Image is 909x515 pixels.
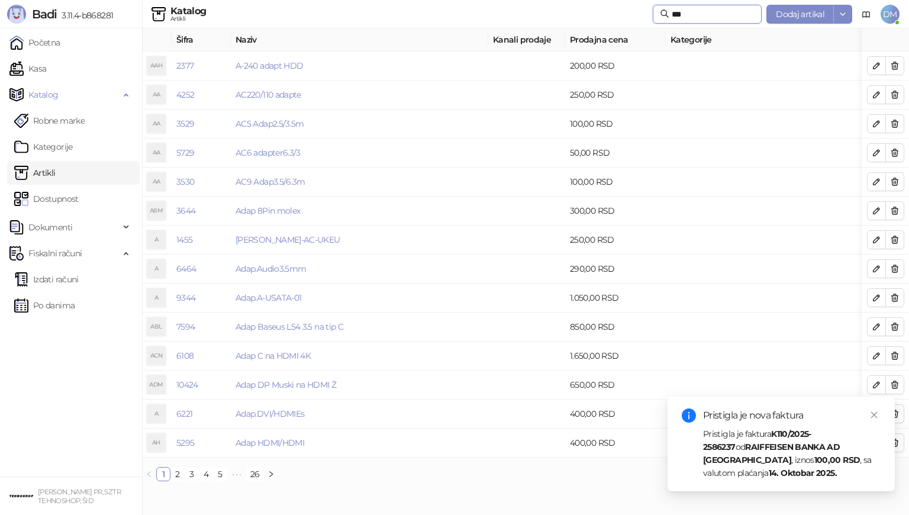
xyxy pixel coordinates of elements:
a: 7594 [176,321,195,332]
a: Adap HDMI/HDMI [236,437,304,448]
span: Katalog [28,83,59,107]
td: AC5 Adap2.5/3.5m [231,110,488,139]
div: Artikli [170,16,207,22]
a: Robne marke [14,109,85,133]
a: 6221 [176,408,192,419]
a: Po danima [14,294,75,317]
a: 3 [185,468,198,481]
td: 400,00 RSD [565,429,666,458]
td: 400,00 RSD [565,400,666,429]
li: Sledeća strana [264,467,278,481]
li: Sledećih 5 Strana [227,467,246,481]
a: 3530 [176,176,194,187]
span: Badi [32,7,57,21]
a: Adap.DVI/HDMIЕѕ [236,408,304,419]
button: left [142,467,156,481]
button: Dodaj artikal [766,5,834,24]
a: AC9 Adap3.5/6.3m [236,176,305,187]
td: AC9 Adap3.5/6.3m [231,168,488,197]
a: Kategorije [14,135,73,159]
a: A-240 adapt HDD [236,60,303,71]
span: right [267,471,275,478]
a: 5 [214,468,227,481]
a: ArtikliArtikli [14,161,56,185]
a: Dostupnost [14,187,79,211]
span: 3.11.4-b868281 [57,10,113,21]
div: ABL [147,317,166,336]
strong: 100,00 RSD [814,455,860,465]
button: right [264,467,278,481]
a: Adap.Audio3.5mm [236,263,306,274]
a: Adap C na HDMI 4K [236,350,311,361]
td: 250,00 RSD [565,81,666,110]
th: Naziv [231,28,488,51]
div: AA [147,85,166,104]
span: left [146,471,153,478]
a: Kasa [9,57,46,81]
a: [PERSON_NAME]-AC-UKEU [236,234,340,245]
div: A [147,230,166,249]
a: Početna [9,31,60,54]
div: AA [147,172,166,191]
div: A [147,259,166,278]
a: 5295 [176,437,194,448]
div: ADM [147,375,166,394]
span: close [870,411,878,419]
td: 200,00 RSD [565,51,666,81]
a: Izdati računi [14,268,79,291]
th: Kanali prodaje [488,28,565,51]
div: Pristigla je nova faktura [703,408,881,423]
div: AH [147,433,166,452]
span: Fiskalni računi [28,242,82,265]
a: 3529 [176,118,194,129]
strong: RAIFFEISEN BANKA AD [GEOGRAPHIC_DATA] [703,442,840,465]
li: 1 [156,467,170,481]
li: 4 [199,467,213,481]
a: 4252 [176,89,194,100]
a: Dokumentacija [857,5,876,24]
span: Dodaj artikal [776,9,824,20]
a: Adap Baseus L54 3.5 na tip C [236,321,343,332]
div: A8M [147,201,166,220]
a: 4 [199,468,212,481]
span: Kategorije [671,33,907,46]
a: AC6 adapter6.3/3 [236,147,301,158]
span: info-circle [682,408,696,423]
a: 10424 [176,379,198,390]
td: 850,00 RSD [565,313,666,342]
span: DM [881,5,900,24]
div: A [147,404,166,423]
a: AC5 Adap2.5/3.5m [236,118,304,129]
td: AdapA-AC-UKEU [231,226,488,255]
td: Adap C na HDMI 4K [231,342,488,371]
strong: 14. Oktobar 2025. [769,468,837,478]
div: AA [147,143,166,162]
a: 6108 [176,350,194,361]
td: A-240 adapt HDD [231,51,488,81]
td: 100,00 RSD [565,110,666,139]
th: Šifra [172,28,231,51]
div: AAH [147,56,166,75]
li: 26 [246,467,264,481]
li: Prethodna strana [142,467,156,481]
a: Adap.A-USATA-01 [236,292,301,303]
a: Adap 8Pin molex [236,205,300,216]
a: 6464 [176,263,196,274]
td: 300,00 RSD [565,197,666,226]
td: Adap DP Muski na HDMI Ž [231,371,488,400]
div: AA [147,114,166,133]
td: Adap.A-USATA-01 [231,284,488,313]
a: AC220/110 adapte [236,89,301,100]
td: Adap.Audio3.5mm [231,255,488,284]
a: 1 [157,468,170,481]
td: 100,00 RSD [565,168,666,197]
strong: K110/2025-2586237 [703,429,811,452]
span: Dokumenti [28,215,72,239]
a: 2377 [176,60,194,71]
a: 1455 [176,234,192,245]
td: Adap HDMI/HDMI [231,429,488,458]
div: A [147,288,166,307]
th: Prodajna cena [565,28,666,51]
a: Adap DP Muski na HDMI Ž [236,379,336,390]
a: 9344 [176,292,195,303]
